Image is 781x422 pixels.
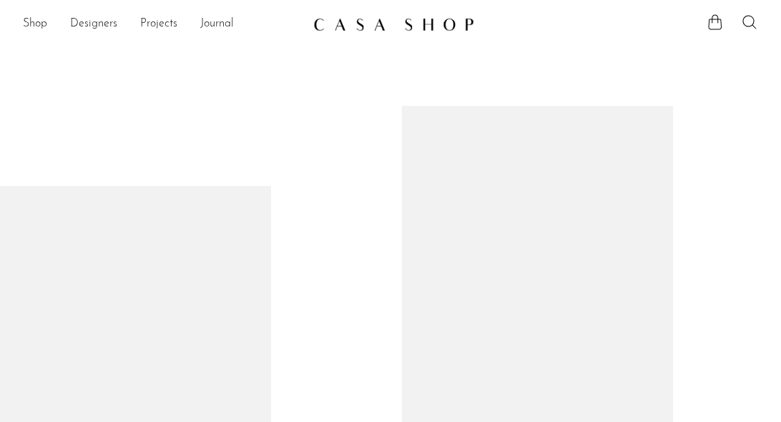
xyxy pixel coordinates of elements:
nav: Desktop navigation [23,12,302,36]
a: Journal [200,15,234,34]
a: Shop [23,15,47,34]
a: Projects [140,15,177,34]
ul: NEW HEADER MENU [23,12,302,36]
a: Designers [70,15,117,34]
